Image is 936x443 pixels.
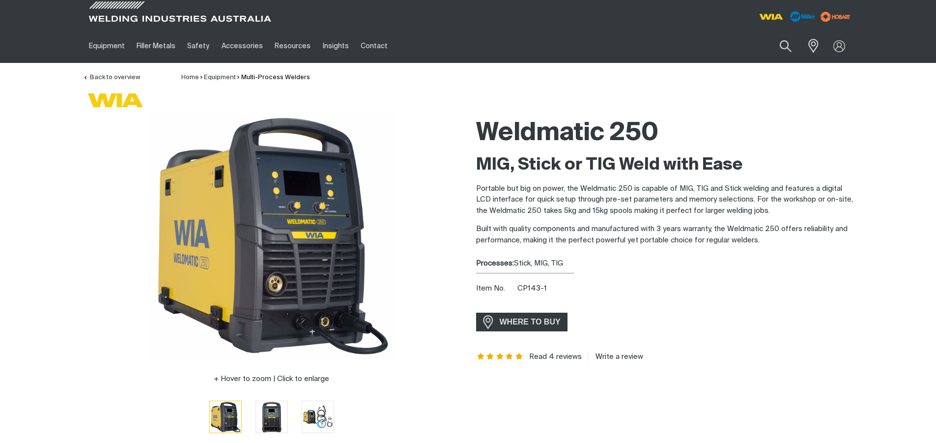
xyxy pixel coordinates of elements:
[83,74,140,81] a: Back to overview of Multi-Process Welders
[769,34,802,58] button: Search products
[355,29,394,63] a: Contact
[256,401,287,433] img: Weldmatic 250
[588,353,643,361] a: Write a review
[517,285,547,292] span: CP143-1
[476,258,853,269] div: Stick, MIG, TIG
[181,74,199,81] a: Home
[181,29,215,63] a: Safety
[216,29,269,63] a: Accessories
[476,118,853,149] h1: Weldmatic 250
[209,401,242,433] button: Go to slide 1
[818,9,853,24] img: miller
[756,34,802,58] input: Product name or item number...
[476,154,853,176] h2: MIG, Stick or TIG Weld with Ease
[149,113,395,358] img: Weldmatic 250
[204,74,236,81] a: Equipment
[493,314,567,330] span: WHERE TO BUY
[241,74,310,81] a: Multi-Process Welders
[476,183,853,217] p: Portable but big on power, the Weldmatic 250 is capable of MIG, TIG and Stick welding and feature...
[131,29,181,63] a: Filler Metals
[83,29,131,63] a: Equipment
[316,29,354,63] a: Insights
[476,354,524,360] span: Rating: 5
[255,401,288,433] button: Go to slide 2
[476,154,853,246] div: Built with quality components and manufactured with 3 years warranty, the Weldmatic 250 offers re...
[83,29,661,63] nav: Main
[476,260,514,267] strong: Processes:
[208,373,335,385] button: Hover to zoom | Click to enlarge
[529,353,582,361] a: Read 4 reviews
[302,401,334,433] img: Weldmatic 250
[269,29,316,63] a: Resources
[210,401,241,433] img: Weldmatic 250
[181,73,310,83] nav: Breadcrumb
[476,313,568,331] a: WHERE TO BUY
[476,283,516,295] span: Item No.
[302,401,334,433] button: Go to slide 3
